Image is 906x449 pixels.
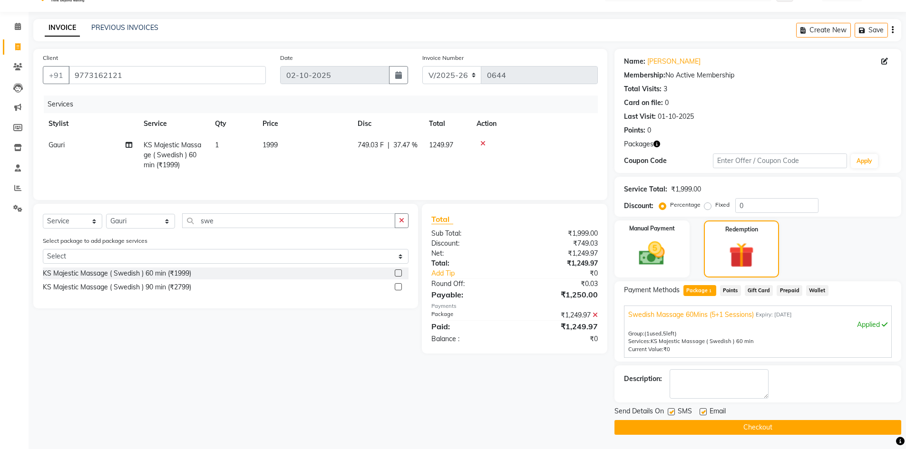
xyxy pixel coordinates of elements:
div: Balance : [424,334,515,344]
div: ₹0 [530,268,605,278]
th: Disc [352,113,423,134]
div: 0 [665,98,669,108]
div: ₹1,249.97 [515,321,605,332]
a: PREVIOUS INVOICES [91,23,158,32]
label: Fixed [715,201,730,209]
label: Manual Payment [629,224,675,233]
div: ₹1,249.97 [515,248,605,258]
th: Qty [209,113,257,134]
div: Payable: [424,289,515,300]
a: Add Tip [424,268,529,278]
span: Wallet [806,285,828,296]
div: Name: [624,57,645,67]
div: Discount: [624,201,653,211]
div: ₹1,999.00 [671,184,701,194]
input: Search or Scan [182,213,395,228]
span: Points [720,285,741,296]
span: (1 [644,330,650,337]
span: Swedish Massage 60Mins (5+1 Sessions) [628,310,754,320]
div: KS Majestic Massage ( Swedish ) 90 min (₹2799) [43,282,191,292]
div: ₹1,249.97 [515,310,605,320]
div: Card on file: [624,98,663,108]
div: KS Majestic Massage ( Swedish ) 60 min (₹1999) [43,268,191,278]
img: _gift.svg [721,239,762,271]
label: Date [280,54,293,62]
div: Points: [624,125,645,135]
div: No Active Membership [624,70,892,80]
div: Discount: [424,239,515,248]
span: 749.03 F [358,140,384,150]
span: Gift Card [745,285,773,296]
th: Action [471,113,598,134]
span: used, left) [644,330,677,337]
label: Select package to add package services [43,237,147,245]
div: Membership: [624,70,665,80]
div: Sub Total: [424,229,515,239]
label: Client [43,54,58,62]
th: Total [423,113,471,134]
div: Total: [424,258,515,268]
label: Percentage [670,201,701,209]
div: ₹1,249.97 [515,258,605,268]
div: Total Visits: [624,84,662,94]
div: Services [44,96,605,113]
div: Coupon Code [624,156,713,166]
div: 0 [647,125,651,135]
span: Total [431,214,453,224]
div: Net: [424,248,515,258]
label: Invoice Number [422,54,464,62]
div: Applied [628,320,887,330]
span: 1 [215,141,219,149]
div: ₹749.03 [515,239,605,248]
span: Services: [628,338,651,344]
a: [PERSON_NAME] [647,57,701,67]
div: ₹0.03 [515,279,605,289]
span: Payment Methods [624,285,680,295]
div: 01-10-2025 [658,112,694,122]
th: Stylist [43,113,138,134]
div: ₹1,999.00 [515,229,605,239]
span: Current Value: [628,346,663,353]
button: Checkout [614,420,901,435]
span: ₹0 [663,346,670,353]
span: | [388,140,390,150]
span: Prepaid [777,285,802,296]
button: Save [855,23,888,38]
span: 1249.97 [429,141,453,149]
button: Apply [851,154,878,168]
span: Email [710,406,726,418]
span: SMS [678,406,692,418]
span: 1999 [263,141,278,149]
span: KS Majestic Massage ( Swedish ) 60 min (₹1999) [144,141,201,169]
input: Enter Offer / Coupon Code [713,153,847,168]
span: 1 [708,288,713,294]
button: Create New [796,23,851,38]
span: Gauri [49,141,65,149]
div: ₹1,250.00 [515,289,605,300]
a: INVOICE [45,19,80,37]
div: Last Visit: [624,112,656,122]
span: Expiry: [DATE] [756,311,792,319]
button: +91 [43,66,69,84]
span: KS Majestic Massage ( Swedish ) 60 min [651,338,754,344]
span: Package [683,285,716,296]
input: Search by Name/Mobile/Email/Code [68,66,266,84]
div: Description: [624,374,662,384]
div: ₹0 [515,334,605,344]
th: Price [257,113,352,134]
span: Group: [628,330,644,337]
span: Packages [624,139,653,149]
div: Round Off: [424,279,515,289]
span: 5 [663,330,666,337]
div: Payments [431,302,597,310]
div: Service Total: [624,184,667,194]
label: Redemption [725,225,758,234]
th: Service [138,113,209,134]
span: Send Details On [614,406,664,418]
div: Paid: [424,321,515,332]
div: Package [424,310,515,320]
img: _cash.svg [631,239,673,268]
div: 3 [663,84,667,94]
span: 37.47 % [393,140,418,150]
